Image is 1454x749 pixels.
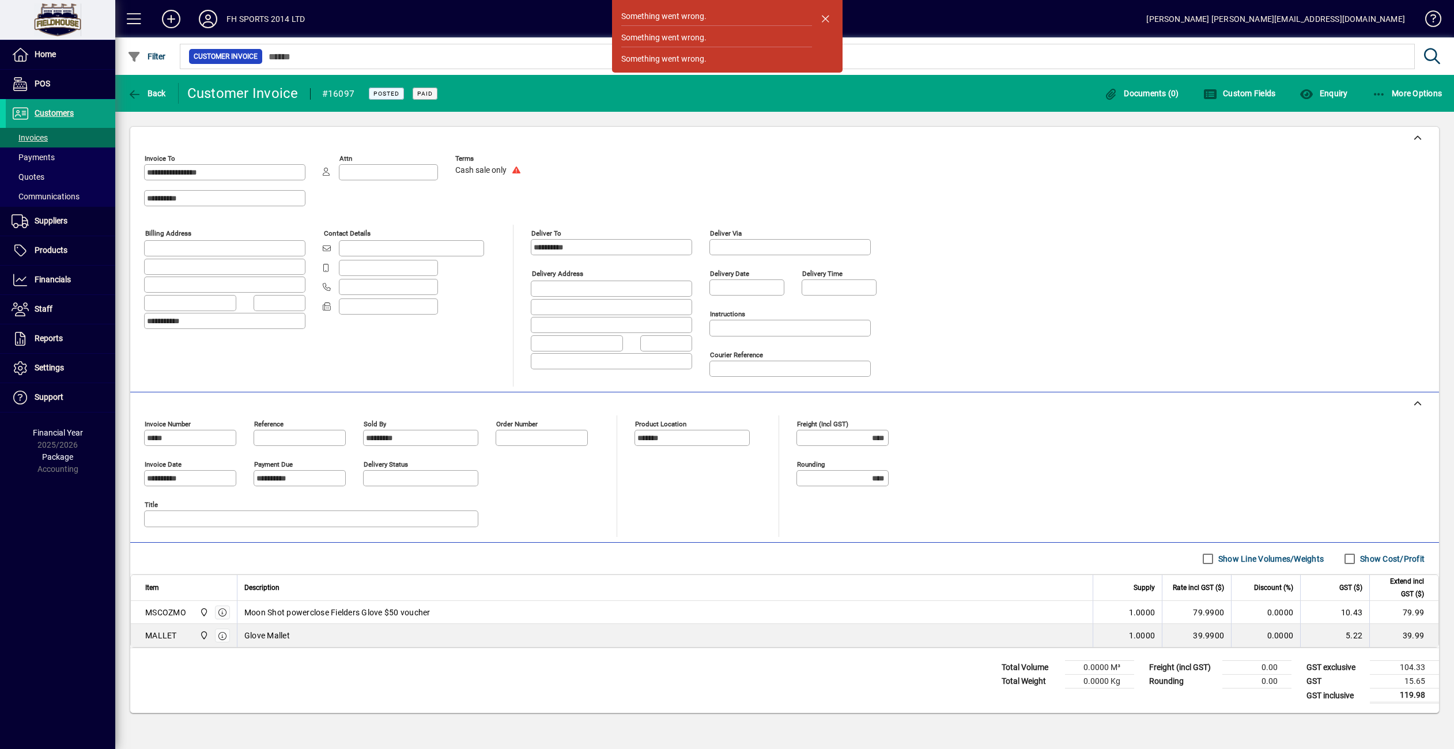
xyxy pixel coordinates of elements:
[197,629,210,642] span: Central
[35,334,63,343] span: Reports
[1369,624,1438,647] td: 39.99
[6,324,115,353] a: Reports
[145,630,177,641] div: MALLET
[145,154,175,162] mat-label: Invoice To
[153,9,190,29] button: Add
[12,133,48,142] span: Invoices
[244,607,430,618] span: Moon Shot powerclose Fielders Glove $50 voucher
[1065,661,1134,675] td: 0.0000 M³
[6,236,115,265] a: Products
[244,630,290,641] span: Glove Mallet
[1369,601,1438,624] td: 79.99
[6,147,115,167] a: Payments
[322,85,355,103] div: #16097
[1358,553,1425,565] label: Show Cost/Profit
[6,207,115,236] a: Suppliers
[1134,581,1155,594] span: Supply
[12,192,80,201] span: Communications
[197,606,210,619] span: Central
[1169,630,1224,641] div: 39.9900
[1203,89,1276,98] span: Custom Fields
[1231,601,1300,624] td: 0.0000
[6,40,115,69] a: Home
[417,90,433,97] span: Paid
[710,310,745,318] mat-label: Instructions
[797,460,825,468] mat-label: Rounding
[1101,83,1182,104] button: Documents (0)
[124,46,169,67] button: Filter
[1301,661,1370,675] td: GST exclusive
[6,354,115,383] a: Settings
[6,295,115,324] a: Staff
[1301,675,1370,689] td: GST
[6,70,115,99] a: POS
[35,50,56,59] span: Home
[1369,83,1445,104] button: More Options
[455,155,524,162] span: Terms
[190,9,226,29] button: Profile
[33,428,83,437] span: Financial Year
[244,581,280,594] span: Description
[802,270,843,278] mat-label: Delivery time
[254,460,293,468] mat-label: Payment due
[710,351,763,359] mat-label: Courier Reference
[35,392,63,402] span: Support
[1417,2,1440,40] a: Knowledge Base
[1231,624,1300,647] td: 0.0000
[35,216,67,225] span: Suppliers
[1370,661,1439,675] td: 104.33
[6,167,115,187] a: Quotes
[364,420,386,428] mat-label: Sold by
[455,166,507,175] span: Cash sale only
[797,420,848,428] mat-label: Freight (incl GST)
[6,187,115,206] a: Communications
[1297,83,1350,104] button: Enquiry
[1372,89,1442,98] span: More Options
[1216,553,1324,565] label: Show Line Volumes/Weights
[194,51,258,62] span: Customer Invoice
[996,675,1065,689] td: Total Weight
[35,245,67,255] span: Products
[364,460,408,468] mat-label: Delivery status
[145,460,182,468] mat-label: Invoice date
[226,10,305,28] div: FH SPORTS 2014 LTD
[42,452,73,461] span: Package
[635,420,686,428] mat-label: Product location
[996,661,1065,675] td: Total Volume
[1222,675,1291,689] td: 0.00
[1339,581,1362,594] span: GST ($)
[1301,689,1370,703] td: GST inclusive
[1200,83,1279,104] button: Custom Fields
[710,229,742,237] mat-label: Deliver via
[6,266,115,294] a: Financials
[1370,675,1439,689] td: 15.65
[1300,624,1369,647] td: 5.22
[1143,675,1222,689] td: Rounding
[1143,661,1222,675] td: Freight (incl GST)
[1169,607,1224,618] div: 79.9900
[710,270,749,278] mat-label: Delivery date
[35,363,64,372] span: Settings
[1222,661,1291,675] td: 0.00
[35,304,52,313] span: Staff
[1377,575,1424,600] span: Extend incl GST ($)
[531,229,561,237] mat-label: Deliver To
[373,90,399,97] span: Posted
[1173,581,1224,594] span: Rate incl GST ($)
[254,420,284,428] mat-label: Reference
[124,83,169,104] button: Back
[339,154,352,162] mat-label: Attn
[496,420,538,428] mat-label: Order number
[1254,581,1293,594] span: Discount (%)
[145,501,158,509] mat-label: Title
[1300,89,1347,98] span: Enquiry
[1300,601,1369,624] td: 10.43
[12,172,44,181] span: Quotes
[145,581,159,594] span: Item
[145,420,191,428] mat-label: Invoice number
[1104,89,1179,98] span: Documents (0)
[187,84,299,103] div: Customer Invoice
[1129,630,1155,641] span: 1.0000
[115,83,179,104] app-page-header-button: Back
[1146,10,1405,28] div: [PERSON_NAME] [PERSON_NAME][EMAIL_ADDRESS][DOMAIN_NAME]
